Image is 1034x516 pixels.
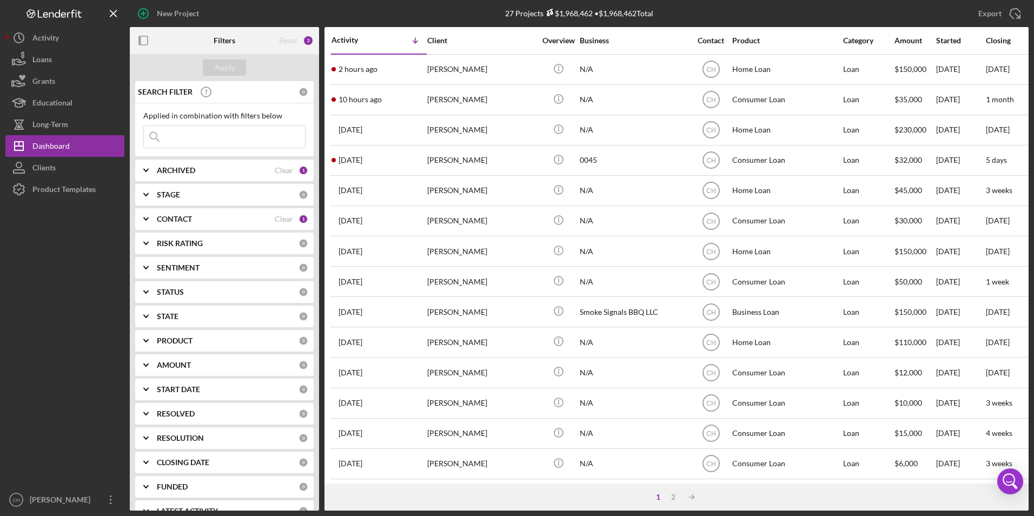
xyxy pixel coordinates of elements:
[732,116,840,144] div: Home Loan
[706,127,715,134] text: CH
[203,59,246,76] button: Apply
[157,507,218,515] b: LATEST ACTIVITY
[894,247,926,256] span: $150,000
[580,237,688,266] div: N/A
[32,157,56,181] div: Clients
[32,70,55,95] div: Grants
[732,419,840,448] div: Consumer Loan
[843,358,893,387] div: Loan
[5,114,124,135] button: Long-Term
[299,482,308,492] div: 0
[32,49,52,73] div: Loans
[143,111,306,120] div: Applied in combination with filters below
[986,368,1010,377] time: [DATE]
[275,215,293,223] div: Clear
[339,277,362,286] time: 2025-08-27 19:11
[303,35,314,46] div: 2
[732,328,840,356] div: Home Loan
[843,267,893,296] div: Loan
[843,449,893,478] div: Loan
[427,85,535,114] div: [PERSON_NAME]
[936,449,985,478] div: [DATE]
[986,277,1009,286] time: 1 week
[732,55,840,84] div: Home Loan
[580,116,688,144] div: N/A
[936,55,985,84] div: [DATE]
[580,176,688,205] div: N/A
[339,429,362,438] time: 2025-08-20 05:13
[894,368,922,377] span: $12,000
[706,187,715,195] text: CH
[5,157,124,178] button: Clients
[339,65,377,74] time: 2025-09-08 12:11
[427,449,535,478] div: [PERSON_NAME]
[706,66,715,74] text: CH
[894,155,922,164] span: $32,000
[580,36,688,45] div: Business
[936,389,985,418] div: [DATE]
[427,267,535,296] div: [PERSON_NAME]
[427,328,535,356] div: [PERSON_NAME]
[580,419,688,448] div: N/A
[580,85,688,114] div: N/A
[505,9,653,18] div: 27 Projects • $1,968,462 Total
[706,217,715,225] text: CH
[157,409,195,418] b: RESOLVED
[936,36,985,45] div: Started
[997,468,1023,494] div: Open Intercom Messenger
[732,237,840,266] div: Home Loan
[732,146,840,175] div: Consumer Loan
[299,458,308,467] div: 0
[986,398,1012,407] time: 3 weeks
[580,358,688,387] div: N/A
[843,419,893,448] div: Loan
[936,85,985,114] div: [DATE]
[157,385,200,394] b: START DATE
[299,506,308,516] div: 0
[427,176,535,205] div: [PERSON_NAME]
[732,267,840,296] div: Consumer Loan
[580,297,688,326] div: Smoke Signals BBQ LLC
[299,336,308,346] div: 0
[299,312,308,321] div: 0
[427,358,535,387] div: [PERSON_NAME]
[843,55,893,84] div: Loan
[299,360,308,370] div: 0
[339,399,362,407] time: 2025-08-21 17:01
[427,207,535,235] div: [PERSON_NAME]
[157,361,191,369] b: AMOUNT
[580,389,688,418] div: N/A
[706,460,715,468] text: CH
[706,339,715,346] text: CH
[706,278,715,286] text: CH
[936,237,985,266] div: [DATE]
[339,247,362,256] time: 2025-08-27 23:13
[706,248,715,255] text: CH
[5,70,124,92] button: Grants
[215,59,235,76] div: Apply
[5,135,124,157] button: Dashboard
[894,307,926,316] span: $150,000
[214,36,235,45] b: Filters
[843,389,893,418] div: Loan
[843,85,893,114] div: Loan
[339,216,362,225] time: 2025-08-28 17:26
[157,434,204,442] b: RESOLUTION
[580,267,688,296] div: N/A
[986,125,1010,134] time: [DATE]
[732,176,840,205] div: Home Loan
[986,186,1012,195] time: 3 weeks
[32,135,70,160] div: Dashboard
[732,449,840,478] div: Consumer Loan
[580,480,688,508] div: N/A
[732,358,840,387] div: Consumer Loan
[894,398,922,407] span: $10,000
[5,92,124,114] button: Educational
[843,146,893,175] div: Loan
[706,308,715,316] text: CH
[894,64,926,74] span: $150,000
[580,328,688,356] div: N/A
[732,207,840,235] div: Consumer Loan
